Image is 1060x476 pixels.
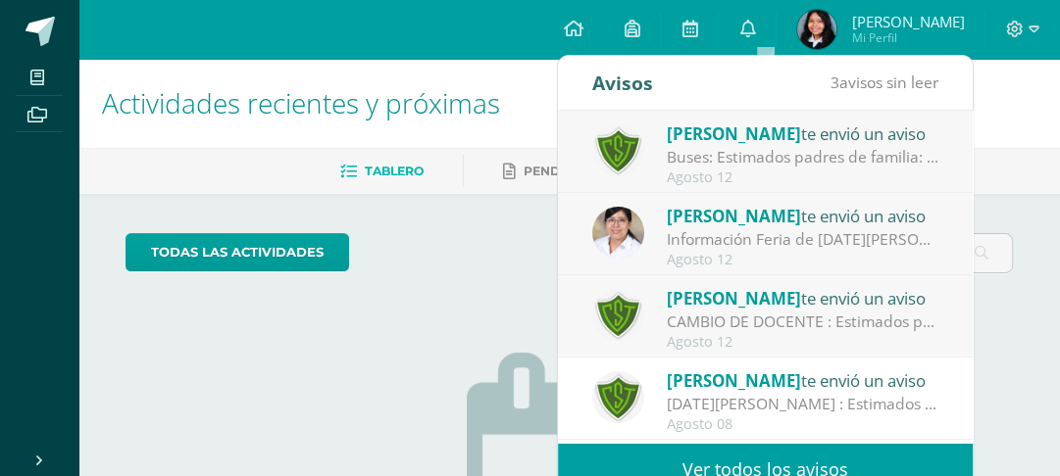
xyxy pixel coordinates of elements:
img: c7e4502288b633c389763cda5c4117dc.png [592,371,644,423]
div: Lunes 11 de agosto : Estimados padres de familia: Les solicitamos tomar en cuenta la siguiente in... [667,393,939,415]
div: Agosto 12 [667,169,939,186]
span: [PERSON_NAME] [667,205,801,227]
span: Tablero [365,164,424,178]
span: Pendientes de entrega [524,164,691,178]
span: [PERSON_NAME] [667,369,801,392]
div: te envió un aviso [667,203,939,228]
a: todas las Actividades [126,233,349,271]
div: Agosto 12 [667,334,939,351]
img: e06478ebbffd8e5b82f9a849be462b47.png [797,10,836,49]
div: te envió un aviso [667,367,939,393]
a: Tablero [340,156,424,187]
div: CAMBIO DE DOCENTE : Estimados padres de familia reciban un cordial saludo, enviamos información i... [667,310,939,333]
span: avisos sin leer [831,71,938,93]
div: Agosto 12 [667,252,939,268]
div: Buses: Estimados padres de familia: Les informamos que las rutas de buses 4, 6 y 7 presentan un a... [667,146,939,168]
a: Pendientes de entrega [503,156,691,187]
img: 4074e4aec8af62734b518a95961417a1.png [592,207,644,259]
span: Actividades recientes y próximas [102,84,500,121]
span: [PERSON_NAME] [667,287,801,309]
img: c7e4502288b633c389763cda5c4117dc.png [592,289,644,341]
img: c7e4502288b633c389763cda5c4117dc.png [592,124,644,176]
div: te envió un aviso [667,285,939,310]
span: [PERSON_NAME] [667,122,801,145]
span: 3 [831,71,839,93]
span: Mi Perfil [851,29,964,46]
div: te envió un aviso [667,120,939,146]
span: [PERSON_NAME] [851,12,964,31]
div: Información Feria de la Asunción : Buena tarde, les compartimos información para tomar en cuenta ... [667,228,939,251]
div: Avisos [592,56,653,110]
div: Agosto 08 [667,416,939,433]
